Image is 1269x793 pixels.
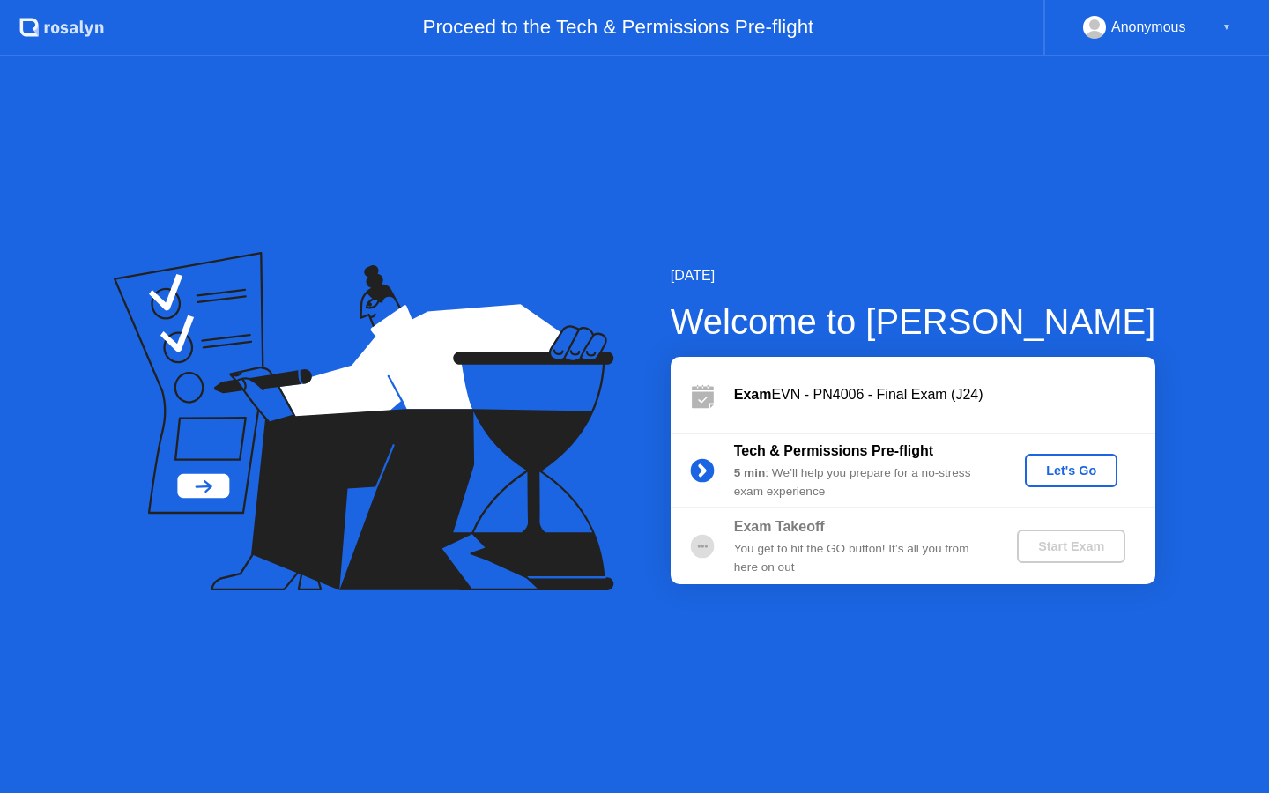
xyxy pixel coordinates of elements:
b: Exam Takeoff [734,519,825,534]
div: : We’ll help you prepare for a no-stress exam experience [734,464,988,500]
div: You get to hit the GO button! It’s all you from here on out [734,540,988,576]
div: EVN - PN4006 - Final Exam (J24) [734,384,1155,405]
div: Anonymous [1111,16,1186,39]
b: Exam [734,387,772,402]
div: ▼ [1222,16,1231,39]
b: Tech & Permissions Pre-flight [734,443,933,458]
button: Start Exam [1017,530,1125,563]
div: [DATE] [671,265,1156,286]
button: Let's Go [1025,454,1117,487]
div: Welcome to [PERSON_NAME] [671,295,1156,348]
b: 5 min [734,466,766,479]
div: Let's Go [1032,463,1110,478]
div: Start Exam [1024,539,1118,553]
